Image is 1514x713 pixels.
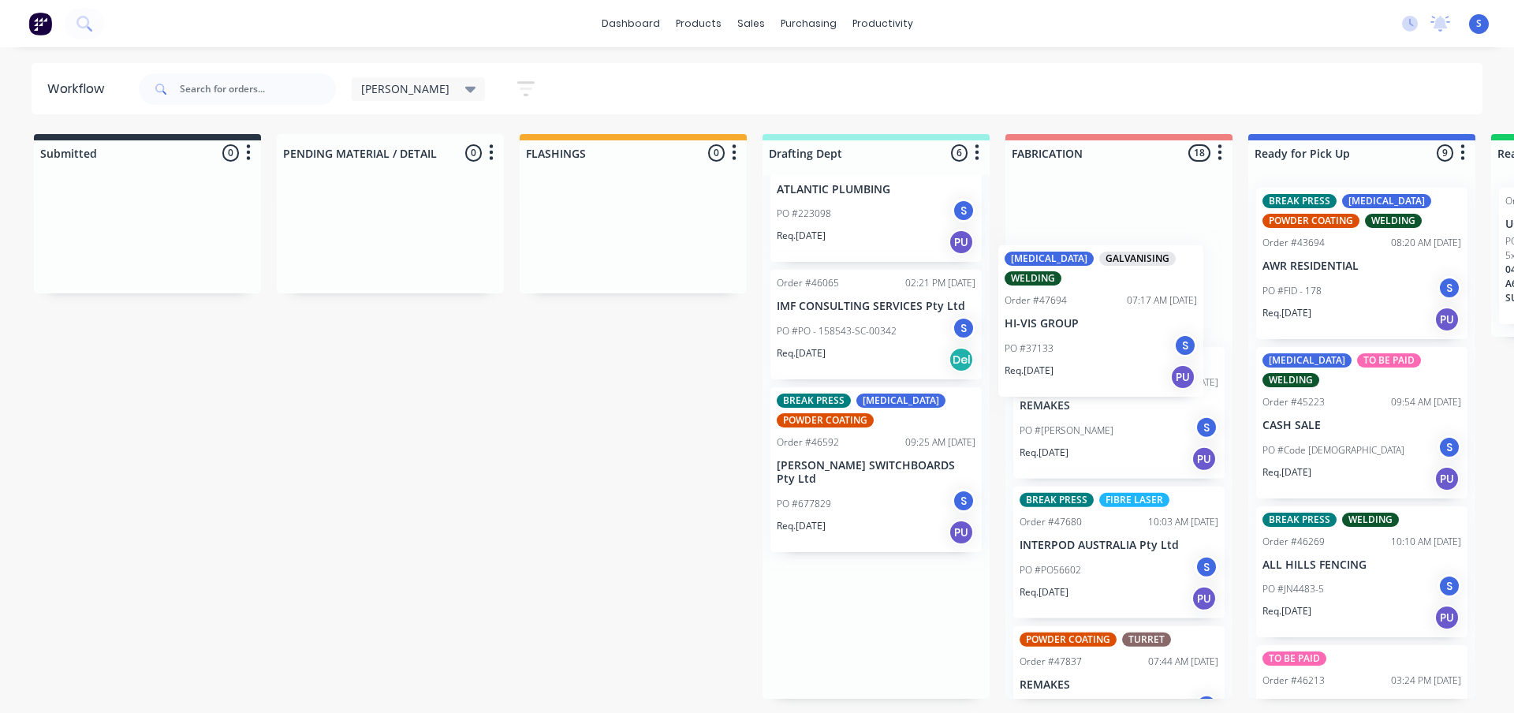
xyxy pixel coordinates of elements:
[594,12,668,35] a: dashboard
[1476,17,1482,31] span: S
[729,12,773,35] div: sales
[28,12,52,35] img: Factory
[361,80,449,97] span: [PERSON_NAME]
[668,12,729,35] div: products
[47,80,112,99] div: Workflow
[845,12,921,35] div: productivity
[180,73,336,105] input: Search for orders...
[773,12,845,35] div: purchasing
